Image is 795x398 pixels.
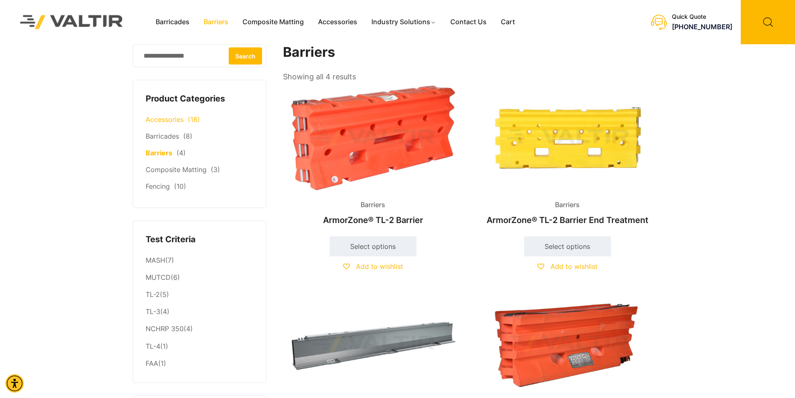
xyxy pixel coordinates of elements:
[146,290,160,299] a: TL-2
[538,262,598,271] a: Add to wishlist
[283,84,463,192] img: Barriers
[146,182,170,190] a: Fencing
[146,307,160,316] a: TL-3
[477,84,658,229] a: BarriersArmorZone® TL-2 Barrier End Treatment
[330,236,416,256] a: Select options for “ArmorZone® TL-2 Barrier”
[494,16,522,28] a: Cart
[311,16,364,28] a: Accessories
[283,211,463,229] h2: ArmorZone® TL-2 Barrier
[146,256,165,264] a: MASH
[197,16,235,28] a: Barriers
[188,115,200,124] span: (18)
[354,199,391,211] span: Barriers
[174,182,186,190] span: (10)
[146,304,253,321] li: (4)
[343,262,403,271] a: Add to wishlist
[229,47,262,64] button: Search
[149,16,197,28] a: Barricades
[550,262,598,271] span: Add to wishlist
[146,342,160,350] a: TL-4
[146,252,253,269] li: (7)
[146,115,184,124] a: Accessories
[9,4,134,40] img: Valtir Rentals
[477,211,658,229] h2: ArmorZone® TL-2 Barrier End Treatment
[146,165,207,174] a: Composite Matting
[146,132,179,140] a: Barricades
[146,149,172,157] a: Barriers
[146,93,253,105] h4: Product Categories
[283,70,356,84] p: Showing all 4 results
[146,355,253,370] li: (1)
[146,324,184,333] a: NCHRP 350
[177,149,186,157] span: (4)
[5,374,24,393] div: Accessibility Menu
[146,286,253,304] li: (5)
[672,13,732,20] div: Quick Quote
[146,338,253,355] li: (1)
[146,269,253,286] li: (6)
[146,359,158,368] a: FAA
[443,16,494,28] a: Contact Us
[146,321,253,338] li: (4)
[672,23,732,31] a: call (888) 496-3625
[133,44,266,67] input: Search for:
[283,290,463,398] img: Barriers
[146,233,253,246] h4: Test Criteria
[211,165,220,174] span: (3)
[283,44,659,61] h1: Barriers
[549,199,586,211] span: Barriers
[356,262,403,271] span: Add to wishlist
[524,236,611,256] a: Select options for “ArmorZone® TL-2 Barrier End Treatment”
[183,132,192,140] span: (8)
[477,84,658,192] img: Barriers
[146,273,171,281] a: MUTCD
[364,16,443,28] a: Industry Solutions
[477,290,658,398] img: Barriers
[283,84,463,229] a: BarriersArmorZone® TL-2 Barrier
[235,16,311,28] a: Composite Matting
